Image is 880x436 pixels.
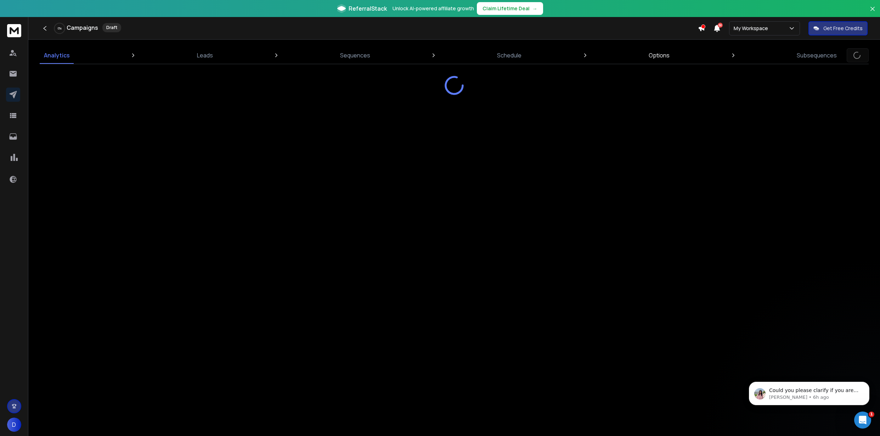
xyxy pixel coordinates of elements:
[477,2,543,15] button: Claim Lifetime Deal→
[738,367,880,417] iframe: Intercom notifications message
[40,47,74,64] a: Analytics
[797,51,837,60] p: Subsequences
[102,23,121,32] div: Draft
[336,47,374,64] a: Sequences
[808,21,868,35] button: Get Free Credits
[67,23,98,32] h1: Campaigns
[197,51,213,60] p: Leads
[393,5,474,12] p: Unlock AI-powered affiliate growth
[644,47,674,64] a: Options
[58,26,62,30] p: 0 %
[532,5,537,12] span: →
[823,25,863,32] p: Get Free Credits
[649,51,670,60] p: Options
[44,51,70,60] p: Analytics
[340,51,370,60] p: Sequences
[7,418,21,432] button: D
[869,412,874,417] span: 1
[792,47,841,64] a: Subsequences
[493,47,526,64] a: Schedule
[349,4,387,13] span: ReferralStack
[734,25,771,32] p: My Workspace
[718,23,723,28] span: 50
[854,412,871,429] iframe: Intercom live chat
[868,4,877,21] button: Close banner
[193,47,217,64] a: Leads
[497,51,521,60] p: Schedule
